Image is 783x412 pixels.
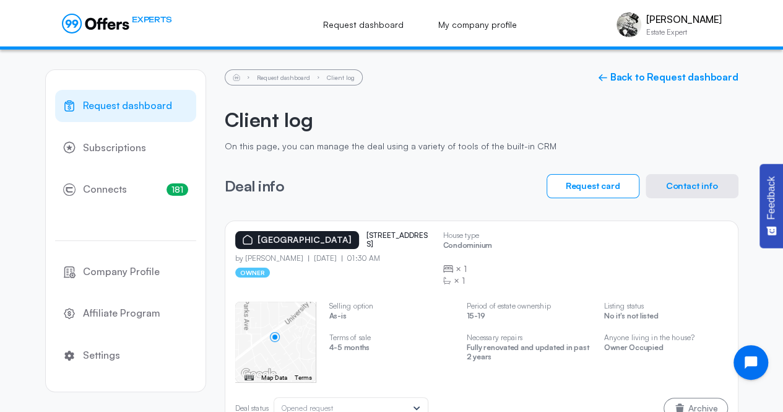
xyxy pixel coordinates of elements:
p: Anyone living in the house? [604,333,728,342]
h2: Client log [225,108,738,131]
a: Request dashboard [257,74,310,81]
button: Feedback - Show survey [759,164,783,248]
p: Condominium [443,241,492,253]
button: Contact info [646,174,738,198]
p: As-is [329,312,453,323]
p: Selling option [329,302,453,310]
p: On this page, you can manage the deal using a variety of tools of the built-in CRM [225,141,738,152]
span: Feedback [766,176,777,219]
p: Period of estate ownership [467,302,590,310]
p: Owner Occupied [604,343,728,355]
swiper-slide: 2 / 4 [329,302,453,365]
h3: Deal info [225,178,285,194]
div: × [443,274,492,287]
a: Request dashboard [55,90,196,122]
swiper-slide: 4 / 4 [604,302,728,365]
p: by [PERSON_NAME] [235,254,309,263]
span: Company Profile [83,264,160,280]
a: My company profile [425,11,530,38]
a: Subscriptions [55,132,196,164]
p: [PERSON_NAME] [646,14,721,25]
div: × [443,263,492,275]
img: Judah Michael [616,12,641,37]
a: Settings [55,340,196,372]
a: Connects181 [55,173,196,206]
p: House type [443,231,492,240]
span: Affiliate Program [83,305,160,322]
a: Request dashboard [309,11,417,38]
span: EXPERTS [132,14,171,25]
a: Affiliate Program [55,297,196,330]
a: ← Back to Request dashboard [598,71,738,83]
p: Terms of sale [329,333,453,342]
p: Necessary repairs [467,333,590,342]
p: Estate Expert [646,28,721,36]
p: owner [235,268,270,278]
swiper-slide: 3 / 4 [467,302,590,374]
button: Request card [547,174,639,198]
span: 1 [462,274,465,287]
p: Fully renovated and updated in past 2 years [467,343,590,364]
p: No it's not listed [604,312,728,323]
span: Request dashboard [83,98,172,114]
span: Subscriptions [83,140,146,156]
p: [DATE] [308,254,342,263]
span: Settings [83,348,120,364]
swiper-slide: 1 / 4 [235,302,316,382]
p: 15-19 [467,312,590,323]
span: 181 [167,183,188,196]
span: Connects [83,182,127,198]
p: 4-5 months [329,343,453,355]
li: Client log [327,74,355,81]
p: [STREET_ADDRESS] [366,231,428,249]
p: Listing status [604,302,728,310]
p: 01:30 AM [342,254,380,263]
p: [GEOGRAPHIC_DATA] [257,235,352,245]
span: 1 [464,263,467,275]
a: Company Profile [55,256,196,288]
a: EXPERTS [62,14,171,33]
